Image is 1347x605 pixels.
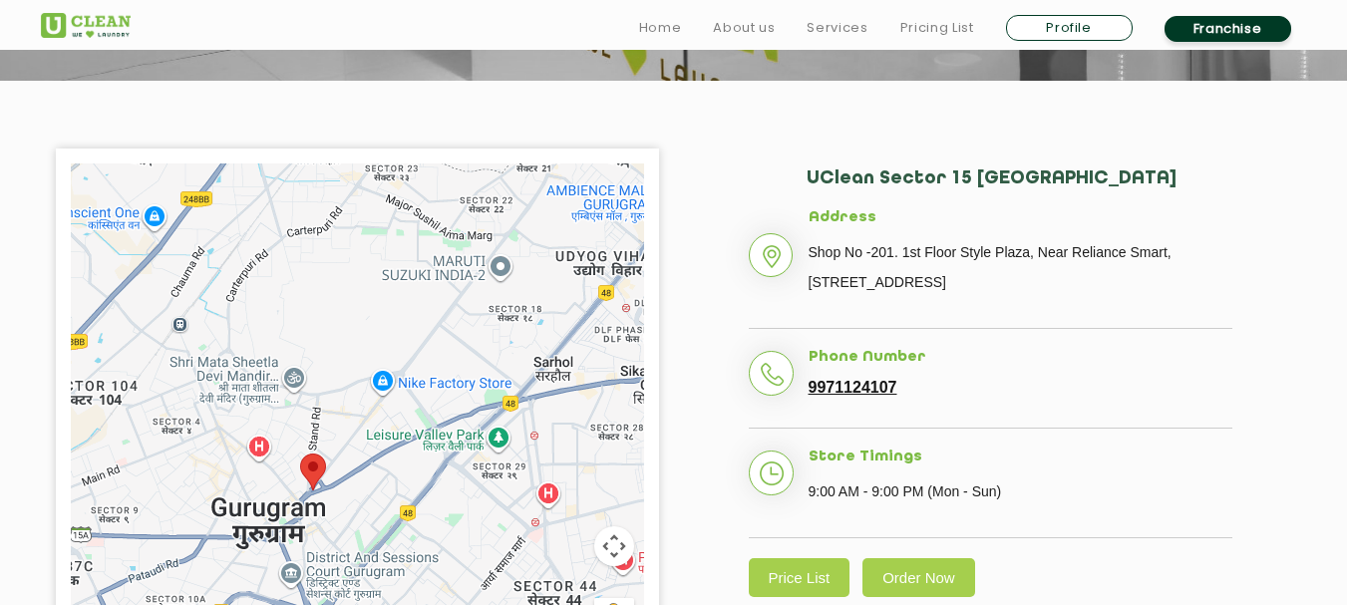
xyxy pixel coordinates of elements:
[862,558,975,597] a: Order Now
[1006,15,1133,41] a: Profile
[807,168,1232,209] h2: UClean Sector 15 [GEOGRAPHIC_DATA]
[594,526,634,566] button: Map camera controls
[713,16,775,40] a: About us
[809,209,1232,227] h5: Address
[41,13,131,38] img: UClean Laundry and Dry Cleaning
[809,476,1232,506] p: 9:00 AM - 9:00 PM (Mon - Sun)
[639,16,682,40] a: Home
[807,16,867,40] a: Services
[1165,16,1291,42] a: Franchise
[809,349,1232,367] h5: Phone Number
[809,449,1232,466] h5: Store Timings
[809,379,897,397] a: 9971124107
[749,558,850,597] a: Price List
[809,237,1232,297] p: Shop No -201. 1st Floor Style Plaza, Near Reliance Smart, [STREET_ADDRESS]
[900,16,974,40] a: Pricing List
